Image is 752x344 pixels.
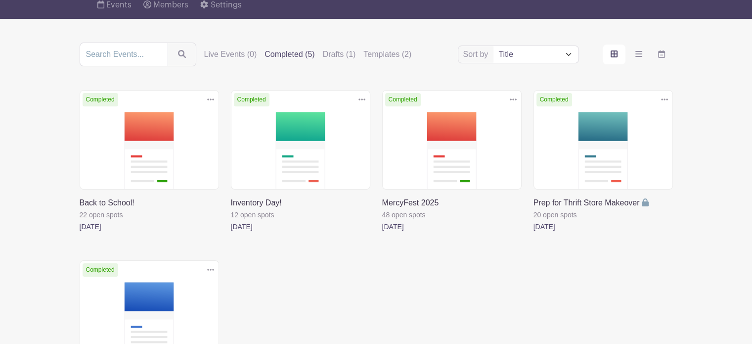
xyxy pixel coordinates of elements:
[603,45,673,64] div: order and view
[363,49,411,60] label: Templates (2)
[265,49,314,60] label: Completed (5)
[106,1,132,9] span: Events
[463,49,491,60] label: Sort by
[204,49,257,60] label: Live Events (0)
[80,43,168,66] input: Search Events...
[211,1,242,9] span: Settings
[323,49,356,60] label: Drafts (1)
[204,49,412,60] div: filters
[153,1,188,9] span: Members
